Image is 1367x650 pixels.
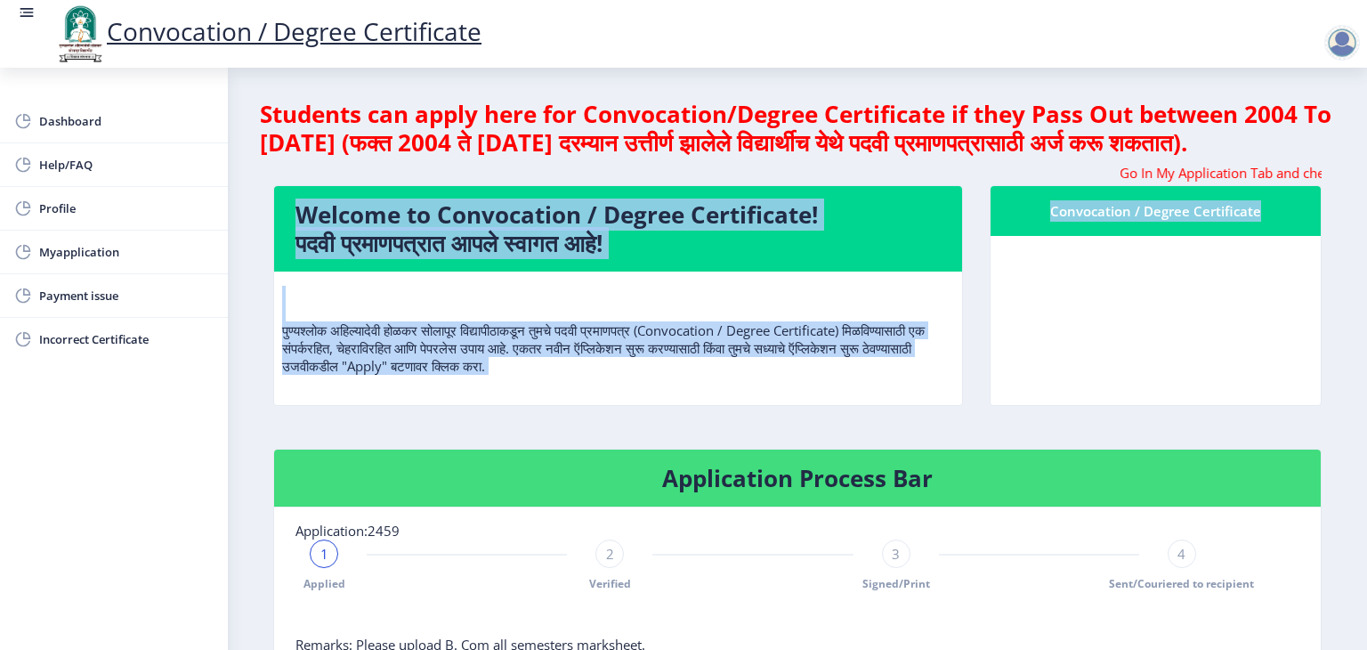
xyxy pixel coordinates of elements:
span: Profile [39,198,214,219]
span: Incorrect Certificate [39,329,214,350]
p: पुण्यश्लोक अहिल्यादेवी होळकर सोलापूर विद्यापीठाकडून तुमचे पदवी प्रमाणपत्र (Convocation / Degree C... [282,286,954,375]
span: Application:2459 [295,522,400,540]
h4: Students can apply here for Convocation/Degree Certificate if they Pass Out between 2004 To [DATE... [260,100,1335,157]
div: Convocation / Degree Certificate [1012,200,1299,222]
span: Verified [589,576,631,591]
span: 3 [892,545,900,563]
span: Dashboard [39,110,214,132]
h4: Welcome to Convocation / Degree Certificate! पदवी प्रमाणपत्रात आपले स्वागत आहे! [295,200,941,257]
span: Payment issue [39,285,214,306]
h4: Application Process Bar [295,464,1299,492]
span: 1 [320,545,328,563]
img: logo [53,4,107,64]
span: 4 [1177,545,1185,563]
span: Sent/Couriered to recipient [1109,576,1254,591]
span: Help/FAQ [39,154,214,175]
span: Myapplication [39,241,214,263]
marquee: Go In My Application Tab and check the status of Errata [273,164,1322,182]
span: Applied [303,576,345,591]
span: 2 [606,545,614,563]
a: Convocation / Degree Certificate [53,14,481,48]
span: Signed/Print [862,576,930,591]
